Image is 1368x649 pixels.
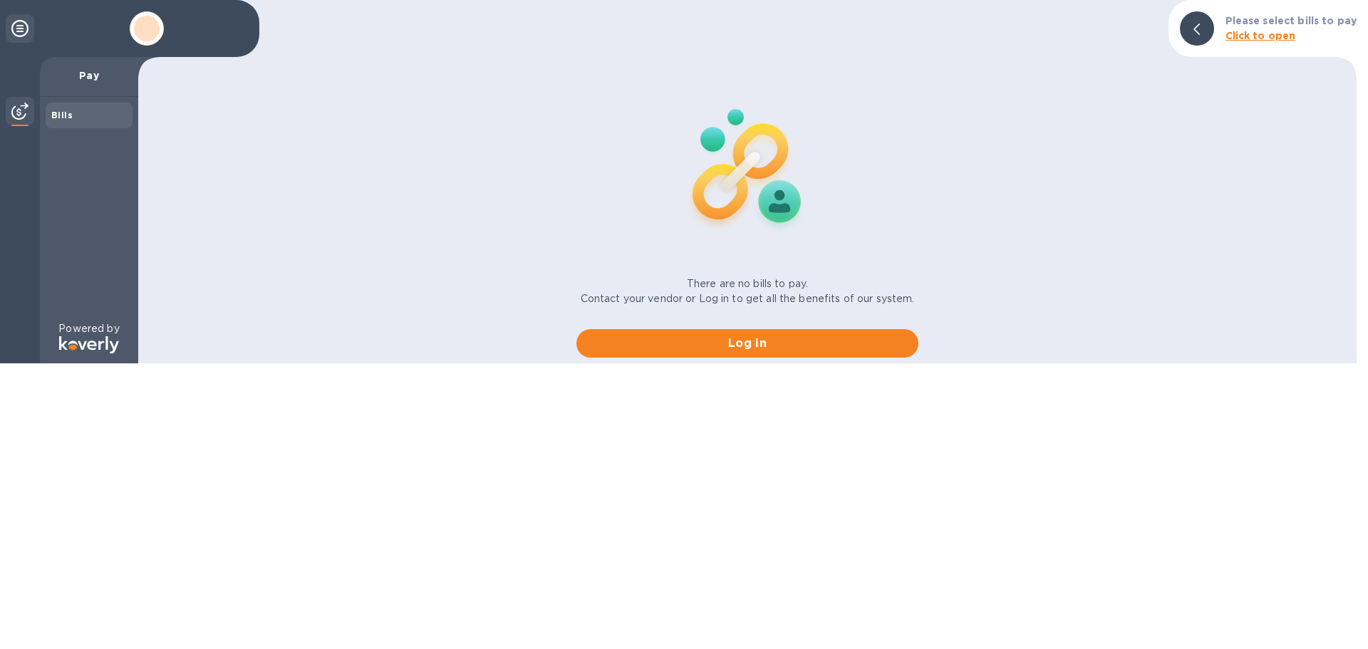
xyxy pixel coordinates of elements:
[576,329,918,358] button: Log in
[1225,15,1357,26] b: Please select bills to pay
[581,276,915,306] p: There are no bills to pay. Contact your vendor or Log in to get all the benefits of our system.
[51,110,73,120] b: Bills
[1225,30,1296,41] b: Click to open
[59,336,119,353] img: Logo
[51,68,127,83] p: Pay
[58,321,119,336] p: Powered by
[588,335,907,352] span: Log in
